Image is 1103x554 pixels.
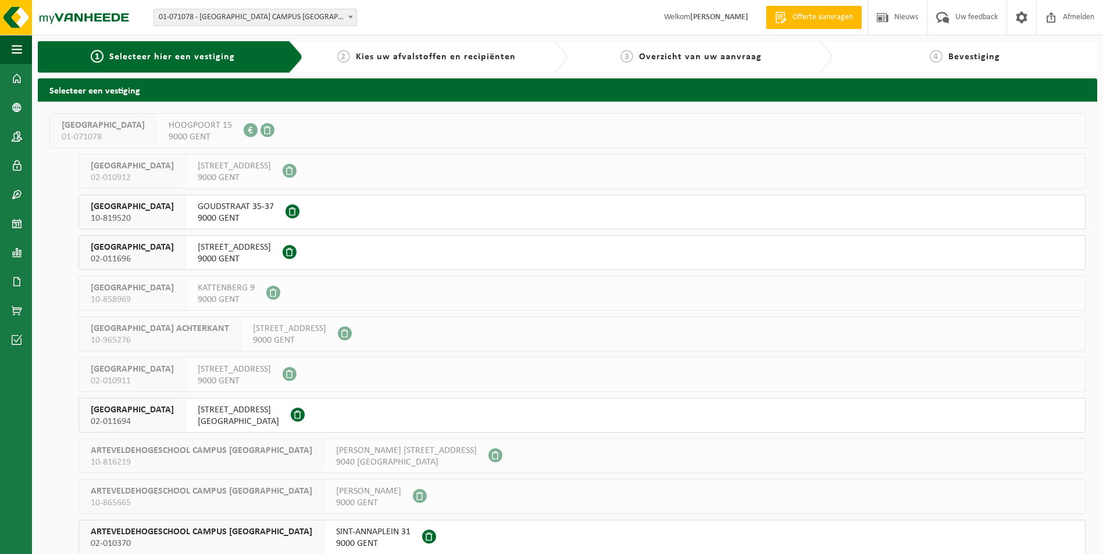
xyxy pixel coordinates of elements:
span: [GEOGRAPHIC_DATA] [91,364,174,375]
span: [GEOGRAPHIC_DATA] [91,282,174,294]
strong: [PERSON_NAME] [690,13,748,21]
span: 9000 GENT [169,131,232,143]
a: Offerte aanvragen [766,6,862,29]
button: [GEOGRAPHIC_DATA] 02-011696 [STREET_ADDRESS]9000 GENT [78,235,1086,270]
span: 9040 [GEOGRAPHIC_DATA] [336,456,477,468]
span: 01-071078 - ARTEVELDEHOGESCHOOL CAMPUS HOOGPOORT - GENT [154,9,356,26]
span: [PERSON_NAME] [336,485,401,497]
span: [STREET_ADDRESS] [253,323,326,334]
span: 10-819520 [91,213,174,224]
span: HOOGPOORT 15 [169,120,232,131]
span: Offerte aanvragen [790,12,856,23]
span: 10-858969 [91,294,174,305]
span: [STREET_ADDRESS] [198,364,271,375]
span: 02-011694 [91,416,174,427]
span: 2 [337,50,350,63]
span: 9000 GENT [336,538,410,549]
span: KATTENBERG 9 [198,282,255,294]
span: [PERSON_NAME] [STREET_ADDRESS] [336,445,477,456]
span: 02-010370 [91,538,312,549]
button: [GEOGRAPHIC_DATA] 02-011694 [STREET_ADDRESS][GEOGRAPHIC_DATA] [78,398,1086,433]
span: 02-010912 [91,172,174,184]
span: 10-965276 [91,334,229,346]
span: [GEOGRAPHIC_DATA] [91,242,174,253]
span: 10-816219 [91,456,312,468]
span: ARTEVELDEHOGESCHOOL CAMPUS [GEOGRAPHIC_DATA] [91,445,312,456]
span: ARTEVELDEHOGESCHOOL CAMPUS [GEOGRAPHIC_DATA] [91,485,312,497]
h2: Selecteer een vestiging [38,78,1097,101]
span: [GEOGRAPHIC_DATA] [91,404,174,416]
span: 01-071078 - ARTEVELDEHOGESCHOOL CAMPUS HOOGPOORT - GENT [154,9,357,26]
span: 4 [930,50,943,63]
span: 02-010911 [91,375,174,387]
span: 9000 GENT [198,213,274,224]
span: [STREET_ADDRESS] [198,242,271,253]
span: 9000 GENT [198,253,271,265]
span: ARTEVELDEHOGESCHOOL CAMPUS [GEOGRAPHIC_DATA] [91,526,312,538]
span: [GEOGRAPHIC_DATA] [198,416,279,427]
span: Kies uw afvalstoffen en recipiënten [356,52,516,62]
span: 9000 GENT [253,334,326,346]
span: 9000 GENT [198,375,271,387]
span: 10-865665 [91,497,312,509]
span: Bevestiging [948,52,1000,62]
span: 01-071078 [62,131,145,143]
span: GOUDSTRAAT 35-37 [198,201,274,213]
span: 9000 GENT [336,497,401,509]
span: [GEOGRAPHIC_DATA] [91,160,174,172]
span: 1 [91,50,103,63]
span: 3 [620,50,633,63]
span: [GEOGRAPHIC_DATA] [62,120,145,131]
span: 02-011696 [91,253,174,265]
span: [GEOGRAPHIC_DATA] [91,201,174,213]
span: Selecteer hier een vestiging [109,52,235,62]
span: [GEOGRAPHIC_DATA] ACHTERKANT [91,323,229,334]
span: 9000 GENT [198,294,255,305]
button: [GEOGRAPHIC_DATA] 10-819520 GOUDSTRAAT 35-379000 GENT [78,195,1086,229]
span: [STREET_ADDRESS] [198,160,271,172]
span: SINT-ANNAPLEIN 31 [336,526,410,538]
span: [STREET_ADDRESS] [198,404,279,416]
span: Overzicht van uw aanvraag [639,52,762,62]
span: 9000 GENT [198,172,271,184]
